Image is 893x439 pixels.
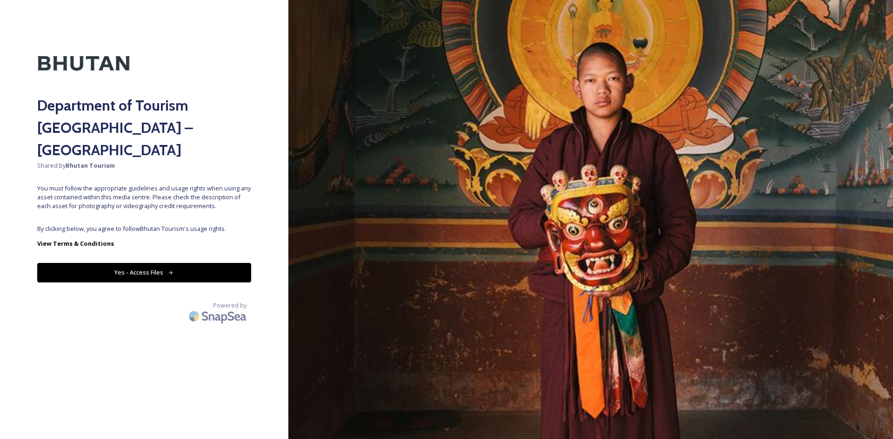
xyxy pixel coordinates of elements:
span: By clicking below, you agree to follow Bhutan Tourism 's usage rights. [37,224,251,233]
span: Shared by [37,161,251,170]
span: Powered by [213,301,247,310]
a: View Terms & Conditions [37,238,251,249]
img: Kingdom-of-Bhutan-Logo.png [37,37,130,90]
img: SnapSea Logo [186,305,251,327]
strong: Bhutan Tourism [66,161,115,170]
button: Yes - Access Files [37,263,251,282]
h2: Department of Tourism [GEOGRAPHIC_DATA] – [GEOGRAPHIC_DATA] [37,94,251,161]
span: You must follow the appropriate guidelines and usage rights when using any asset contained within... [37,184,251,211]
strong: View Terms & Conditions [37,239,114,248]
